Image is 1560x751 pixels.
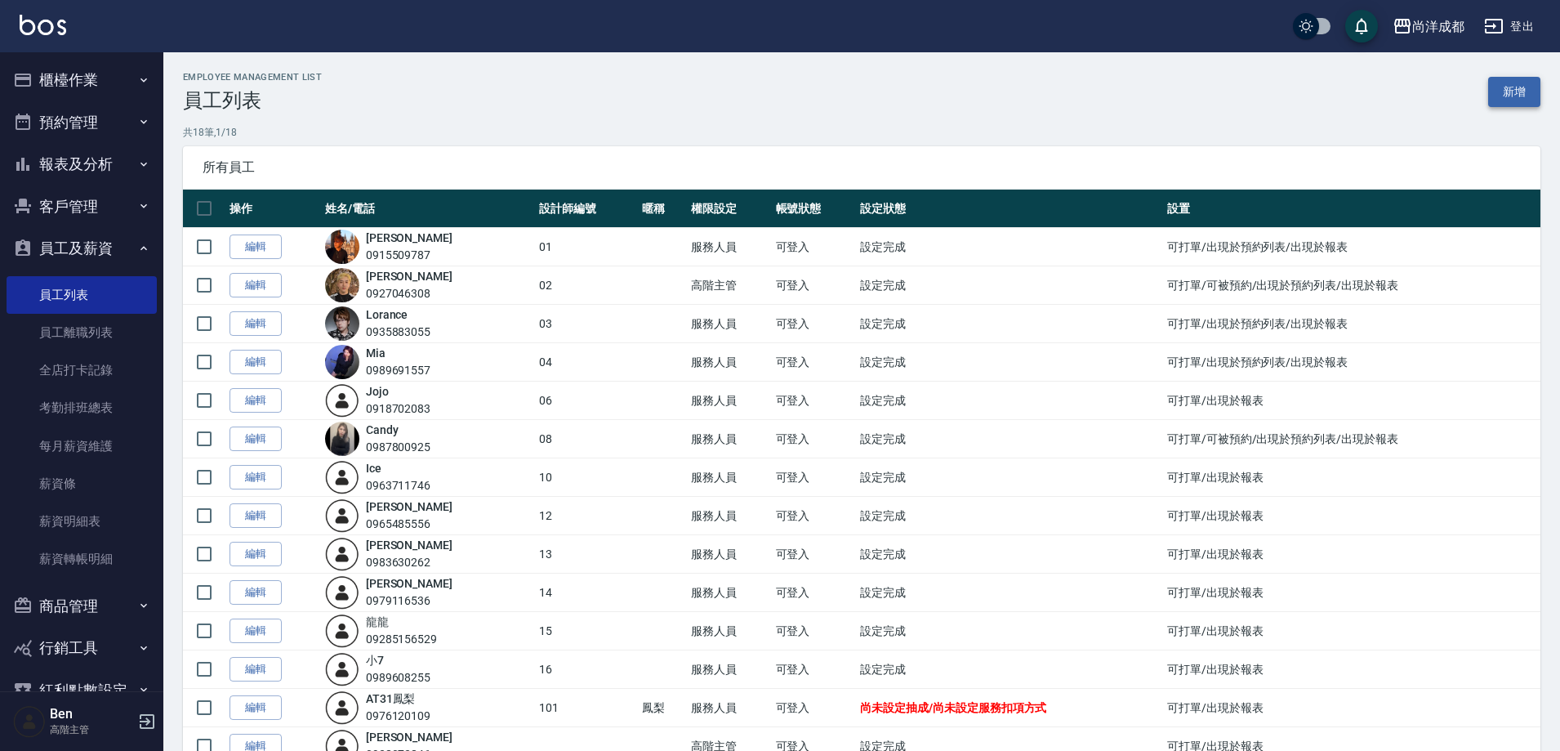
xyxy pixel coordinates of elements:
[325,537,359,571] img: user-login-man-human-body-mobile-person-512.png
[230,311,282,337] a: 編輯
[203,159,1521,176] span: 所有員工
[325,268,359,302] img: avatar.jpeg
[772,574,857,612] td: 可登入
[535,382,638,420] td: 06
[772,343,857,382] td: 可登入
[366,692,416,705] a: AT31鳳梨
[535,574,638,612] td: 14
[687,650,772,689] td: 服務人員
[7,351,157,389] a: 全店打卡記錄
[687,190,772,228] th: 權限設定
[366,423,399,436] a: Candy
[687,497,772,535] td: 服務人員
[230,273,282,298] a: 編輯
[366,385,389,398] a: Jojo
[687,343,772,382] td: 服務人員
[856,190,1163,228] th: 設定狀態
[7,540,157,578] a: 薪資轉帳明細
[366,400,431,418] div: 0918702083
[230,350,282,375] a: 編輯
[1163,458,1540,497] td: 可打單/出現於報表
[325,575,359,610] img: user-login-man-human-body-mobile-person-512.png
[772,689,857,727] td: 可登入
[230,542,282,567] a: 編輯
[366,270,452,283] a: [PERSON_NAME]
[772,458,857,497] td: 可登入
[366,477,431,494] div: 0963711746
[1412,16,1464,37] div: 尚洋成都
[535,650,638,689] td: 16
[772,535,857,574] td: 可登入
[366,308,408,321] a: Lorance
[366,362,431,379] div: 0989691557
[366,669,431,686] div: 0989608255
[856,228,1163,266] td: 設定完成
[856,650,1163,689] td: 設定完成
[535,420,638,458] td: 08
[183,89,322,112] h3: 員工列表
[772,382,857,420] td: 可登入
[7,585,157,628] button: 商品管理
[856,574,1163,612] td: 設定完成
[1386,10,1471,43] button: 尚洋成都
[535,458,638,497] td: 10
[687,574,772,612] td: 服務人員
[50,706,133,722] h5: Ben
[325,460,359,494] img: user-login-man-human-body-mobile-person-512.png
[535,612,638,650] td: 15
[1163,420,1540,458] td: 可打單/可被預約/出現於預約列表/出現於報表
[772,650,857,689] td: 可登入
[366,439,431,456] div: 0987800925
[366,462,381,475] a: Ice
[230,388,282,413] a: 編輯
[366,708,431,725] div: 0976120109
[1478,11,1540,42] button: 登出
[7,276,157,314] a: 員工列表
[366,247,452,264] div: 0915509787
[230,657,282,682] a: 編輯
[325,422,359,456] img: avatar.jpeg
[856,497,1163,535] td: 設定完成
[535,497,638,535] td: 12
[535,228,638,266] td: 01
[325,230,359,264] img: avatar.jpeg
[535,689,638,727] td: 101
[535,343,638,382] td: 04
[366,285,452,302] div: 0927046308
[366,516,452,533] div: 0965485556
[687,228,772,266] td: 服務人員
[230,695,282,721] a: 編輯
[856,382,1163,420] td: 設定完成
[535,305,638,343] td: 03
[7,314,157,351] a: 員工離職列表
[687,266,772,305] td: 高階主管
[1163,228,1540,266] td: 可打單/出現於預約列表/出現於報表
[772,266,857,305] td: 可登入
[183,72,322,83] h2: Employee Management List
[366,500,452,513] a: [PERSON_NAME]
[230,619,282,644] a: 編輯
[687,689,772,727] td: 服務人員
[366,346,386,360] a: Mia
[1163,497,1540,535] td: 可打單/出現於報表
[856,535,1163,574] td: 設定完成
[535,535,638,574] td: 13
[535,190,638,228] th: 設計師編號
[856,612,1163,650] td: 設定完成
[772,497,857,535] td: 可登入
[230,580,282,606] a: 編輯
[325,306,359,341] img: avatar.jpeg
[638,190,687,228] th: 暱稱
[13,705,46,738] img: Person
[856,343,1163,382] td: 設定完成
[687,305,772,343] td: 服務人員
[860,701,1046,714] span: 尚未設定抽成/尚未設定服務扣項方式
[321,190,535,228] th: 姓名/電話
[366,554,452,571] div: 0983630262
[772,228,857,266] td: 可登入
[325,691,359,725] img: user-login-man-human-body-mobile-person-512.png
[366,539,452,552] a: [PERSON_NAME]
[772,305,857,343] td: 可登入
[366,324,431,341] div: 0935883055
[1163,535,1540,574] td: 可打單/出現於報表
